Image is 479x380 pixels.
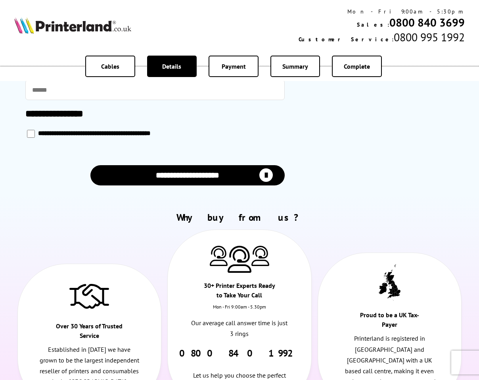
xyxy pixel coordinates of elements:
span: Sales: [357,21,389,28]
a: 0800 840 3699 [389,15,465,30]
img: Printer Experts [210,246,228,266]
img: Printer Experts [228,246,251,273]
img: UK tax payer [379,264,400,301]
h2: Why buy from us? [14,211,465,224]
span: Cables [101,62,119,70]
span: Customer Service: [299,36,394,43]
span: Summary [282,62,308,70]
img: Printerland Logo [14,17,131,34]
img: Printer Experts [251,246,269,266]
div: Proud to be a UK Tax-Payer [354,310,425,333]
div: 30+ Printer Experts Ready to Take Your Call [204,281,276,304]
span: Payment [222,62,246,70]
div: Mon - Fri 9:00am - 5.30pm [168,304,311,318]
div: Over 30 Years of Trusted Service [54,321,125,344]
span: 0800 995 1992 [394,30,465,44]
a: 0800 840 1992 [179,347,299,359]
p: Our average call answer time is just 3 rings [190,318,290,339]
img: Trusted Service [69,280,109,312]
div: Mon - Fri 9:00am - 5:30pm [299,8,465,15]
span: Details [162,62,181,70]
span: Complete [344,62,370,70]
